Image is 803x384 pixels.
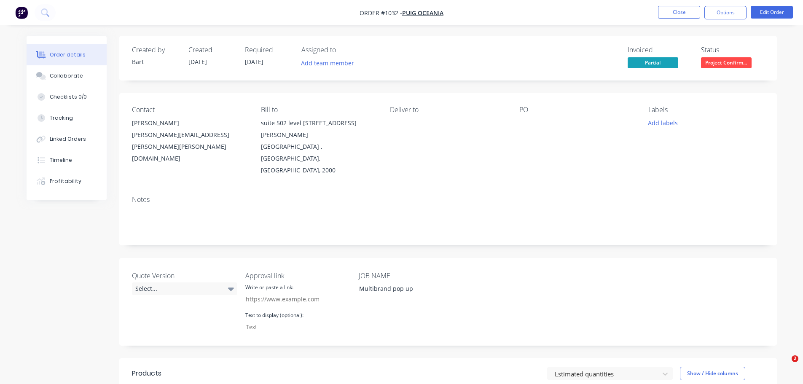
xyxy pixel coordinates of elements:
[50,114,73,122] div: Tracking
[241,293,341,305] input: https://www.example.com
[628,57,678,68] span: Partial
[658,6,700,19] button: Close
[301,46,386,54] div: Assigned to
[261,106,376,114] div: Bill to
[774,355,795,376] iframe: Intercom live chat
[27,65,107,86] button: Collaborate
[27,171,107,192] button: Profitability
[301,57,359,69] button: Add team member
[359,271,464,281] label: JOB NAME
[701,57,752,68] span: Project Confirm...
[241,320,341,333] input: Text
[390,106,505,114] div: Deliver to
[132,46,178,54] div: Created by
[15,6,28,19] img: Factory
[132,117,247,129] div: [PERSON_NAME]
[27,150,107,171] button: Timeline
[352,282,458,295] div: Multibrand pop up
[50,156,72,164] div: Timeline
[751,6,793,19] button: Edit Order
[132,368,161,379] div: Products
[628,46,691,54] div: Invoiced
[50,177,81,185] div: Profitability
[680,367,745,380] button: Show / Hide columns
[50,51,86,59] div: Order details
[27,129,107,150] button: Linked Orders
[701,46,764,54] div: Status
[792,355,798,362] span: 2
[50,93,87,101] div: Checklists 0/0
[245,271,351,281] label: Approval link
[132,106,247,114] div: Contact
[261,141,376,176] div: [GEOGRAPHIC_DATA] , [GEOGRAPHIC_DATA], [GEOGRAPHIC_DATA], 2000
[245,46,291,54] div: Required
[648,106,764,114] div: Labels
[132,271,237,281] label: Quote Version
[188,46,235,54] div: Created
[132,129,247,164] div: [PERSON_NAME][EMAIL_ADDRESS][PERSON_NAME][PERSON_NAME][DOMAIN_NAME]
[50,72,83,80] div: Collaborate
[701,57,752,70] button: Project Confirm...
[27,86,107,107] button: Checklists 0/0
[360,9,402,17] span: Order #1032 -
[704,6,747,19] button: Options
[132,117,247,164] div: [PERSON_NAME][PERSON_NAME][EMAIL_ADDRESS][PERSON_NAME][PERSON_NAME][DOMAIN_NAME]
[27,107,107,129] button: Tracking
[245,311,303,319] label: Text to display (optional):
[644,117,682,129] button: Add labels
[245,58,263,66] span: [DATE]
[132,282,237,295] div: Select...
[188,58,207,66] span: [DATE]
[132,57,178,66] div: Bart
[519,106,635,114] div: PO
[296,57,358,69] button: Add team member
[402,9,443,17] a: Puig Oceania
[27,44,107,65] button: Order details
[245,284,293,291] label: Write or paste a link:
[132,196,764,204] div: Notes
[50,135,86,143] div: Linked Orders
[261,117,376,176] div: suite 502 level [STREET_ADDRESS][PERSON_NAME][GEOGRAPHIC_DATA] , [GEOGRAPHIC_DATA], [GEOGRAPHIC_D...
[261,117,376,141] div: suite 502 level [STREET_ADDRESS][PERSON_NAME]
